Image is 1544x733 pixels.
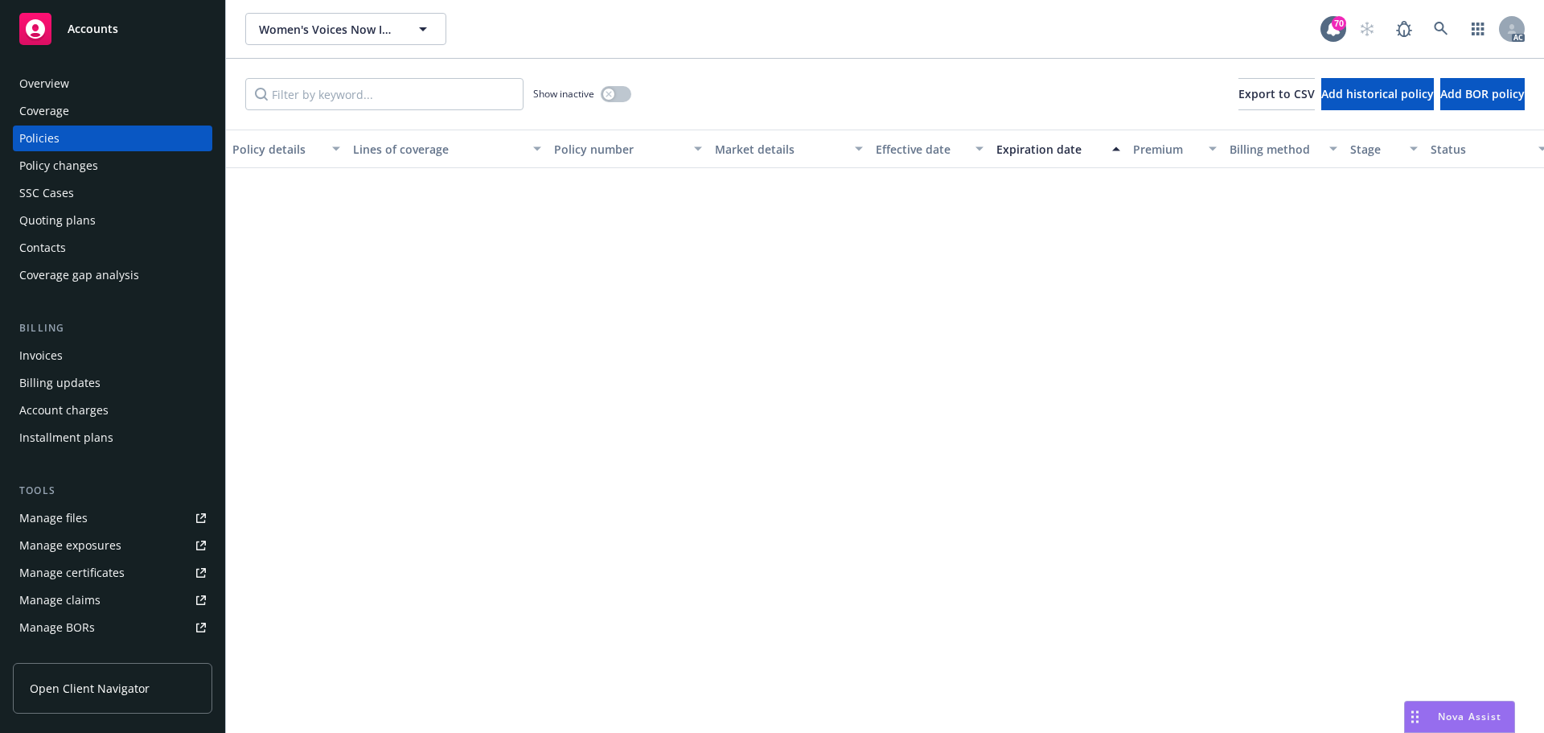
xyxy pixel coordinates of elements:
[990,130,1127,168] button: Expiration date
[548,130,708,168] button: Policy number
[533,87,594,101] span: Show inactive
[245,13,446,45] button: Women's Voices Now Inc.
[13,587,212,613] a: Manage claims
[1425,13,1457,45] a: Search
[13,397,212,423] a: Account charges
[13,370,212,396] a: Billing updates
[1462,13,1494,45] a: Switch app
[232,141,322,158] div: Policy details
[13,615,212,640] a: Manage BORs
[19,153,98,179] div: Policy changes
[1405,702,1425,732] div: Drag to move
[13,642,212,668] a: Summary of insurance
[19,71,69,97] div: Overview
[13,208,212,233] a: Quoting plans
[13,180,212,206] a: SSC Cases
[13,343,212,369] a: Invoices
[13,560,212,586] a: Manage certificates
[1230,141,1320,158] div: Billing method
[996,141,1103,158] div: Expiration date
[1351,13,1383,45] a: Start snowing
[13,320,212,336] div: Billing
[19,505,88,531] div: Manage files
[259,21,398,38] span: Women's Voices Now Inc.
[554,141,684,158] div: Policy number
[19,587,101,613] div: Manage claims
[13,533,212,558] a: Manage exposures
[1332,16,1346,31] div: 70
[1321,78,1434,110] button: Add historical policy
[1238,86,1315,101] span: Export to CSV
[19,98,69,124] div: Coverage
[715,141,845,158] div: Market details
[13,235,212,261] a: Contacts
[13,153,212,179] a: Policy changes
[19,425,113,451] div: Installment plans
[19,208,96,233] div: Quoting plans
[13,262,212,288] a: Coverage gap analysis
[347,130,548,168] button: Lines of coverage
[708,130,869,168] button: Market details
[19,397,109,423] div: Account charges
[1321,86,1434,101] span: Add historical policy
[19,642,142,668] div: Summary of insurance
[19,370,101,396] div: Billing updates
[1440,86,1525,101] span: Add BOR policy
[13,126,212,151] a: Policies
[19,343,63,369] div: Invoices
[876,141,966,158] div: Effective date
[1133,141,1199,158] div: Premium
[13,71,212,97] a: Overview
[1344,130,1424,168] button: Stage
[353,141,524,158] div: Lines of coverage
[1223,130,1344,168] button: Billing method
[1238,78,1315,110] button: Export to CSV
[1404,701,1515,733] button: Nova Assist
[226,130,347,168] button: Policy details
[13,425,212,451] a: Installment plans
[13,6,212,51] a: Accounts
[1350,141,1400,158] div: Stage
[1388,13,1420,45] a: Report a Bug
[68,23,118,35] span: Accounts
[13,483,212,499] div: Tools
[19,560,125,586] div: Manage certificates
[13,505,212,531] a: Manage files
[1438,710,1501,723] span: Nova Assist
[1440,78,1525,110] button: Add BOR policy
[245,78,524,110] input: Filter by keyword...
[1431,141,1529,158] div: Status
[13,98,212,124] a: Coverage
[19,262,139,288] div: Coverage gap analysis
[19,615,95,640] div: Manage BORs
[869,130,990,168] button: Effective date
[19,235,66,261] div: Contacts
[19,533,121,558] div: Manage exposures
[1127,130,1223,168] button: Premium
[19,180,74,206] div: SSC Cases
[19,126,60,151] div: Policies
[30,680,150,697] span: Open Client Navigator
